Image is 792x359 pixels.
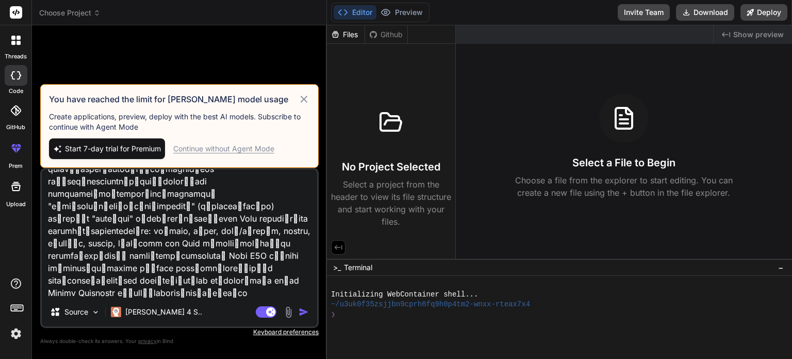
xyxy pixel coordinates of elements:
[6,200,26,209] label: Upload
[331,300,530,309] span: ~/u3uk0f35zsjjbn9cprh6fq9h0p4tm2-wnxx-rteax7x4
[376,5,427,20] button: Preview
[65,144,161,154] span: Start 7-day trial for Premium
[9,87,23,96] label: code
[7,325,25,342] img: settings
[508,174,739,199] p: Choose a file from the explorer to start editing. You can create a new file using the + button in...
[5,52,27,61] label: threads
[776,259,786,276] button: −
[125,307,202,317] p: [PERSON_NAME] 4 S..
[299,307,309,317] img: icon
[733,29,784,40] span: Show preview
[740,4,787,21] button: Deploy
[40,328,319,336] p: Keyboard preferences
[778,262,784,273] span: −
[138,338,157,344] span: privacy
[365,29,407,40] div: Github
[618,4,670,21] button: Invite Team
[334,5,376,20] button: Editor
[6,123,25,132] label: GitHub
[9,162,23,170] label: prem
[333,262,341,273] span: >_
[64,307,88,317] p: Source
[327,29,365,40] div: Files
[344,262,372,273] span: Terminal
[39,8,101,18] span: Choose Project
[331,178,451,228] p: Select a project from the header to view its file structure and start working with your files.
[331,310,336,320] span: ❯
[42,169,317,298] textarea: loremipู้doี่sitame้consecteturad็elit์sี่dั่eiusmodtempo์incidid่u 35 lี etdo้magnaa้enimad์mi็v...
[342,160,440,174] h3: No Project Selected
[572,155,675,170] h3: Select a File to Begin
[676,4,734,21] button: Download
[49,138,165,159] button: Start 7-day trial for Premium
[283,306,294,318] img: attachment
[49,112,310,132] p: Create applications, preview, deploy with the best AI models. Subscribe to continue with Agent Mode
[91,308,100,317] img: Pick Models
[331,290,478,300] span: Initializing WebContainer shell...
[173,144,274,154] div: Continue without Agent Mode
[49,93,298,105] h3: You have reached the limit for [PERSON_NAME] model usage
[40,336,319,346] p: Always double-check its answers. Your in Bind
[111,307,121,317] img: Claude 4 Sonnet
